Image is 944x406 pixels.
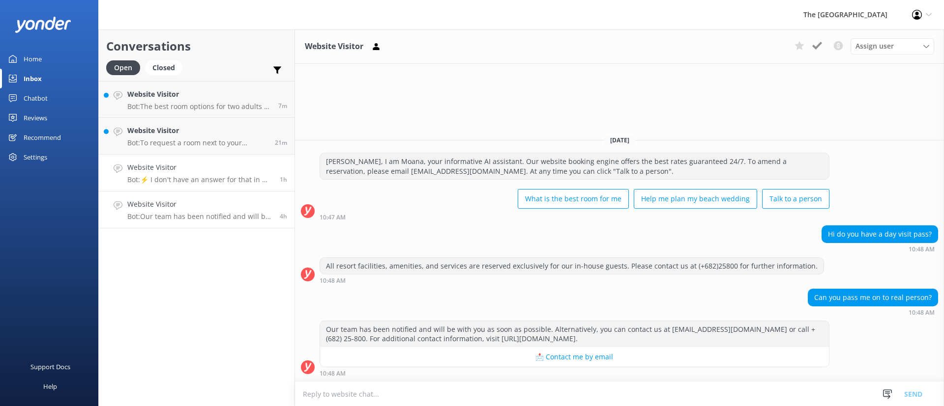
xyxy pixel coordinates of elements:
[106,37,287,55] h2: Conversations
[275,138,287,147] span: Sep 28 2025 03:22pm (UTC -10:00) Pacific/Honolulu
[145,60,182,75] div: Closed
[278,102,287,110] span: Sep 28 2025 03:36pm (UTC -10:00) Pacific/Honolulu
[320,215,346,220] strong: 10:47 AM
[127,138,267,147] p: Bot: To request a room next to your family's, please email [EMAIL_ADDRESS][DOMAIN_NAME] with your...
[127,102,271,111] p: Bot: The best room options for two adults at [GEOGRAPHIC_DATA] include the [GEOGRAPHIC_DATA], Bea...
[24,147,47,167] div: Settings
[99,191,295,228] a: Website VisitorBot:Our team has been notified and will be with you as soon as possible. Alternati...
[127,125,267,136] h4: Website Visitor
[24,88,48,108] div: Chatbot
[24,69,42,88] div: Inbox
[280,212,287,220] span: Sep 28 2025 10:48am (UTC -10:00) Pacific/Honolulu
[127,199,272,210] h4: Website Visitor
[909,310,935,316] strong: 10:48 AM
[127,212,272,221] p: Bot: Our team has been notified and will be with you as soon as possible. Alternatively, you can ...
[145,62,187,73] a: Closed
[127,175,272,184] p: Bot: ⚡ I don't have an answer for that in my knowledge base. Please try and rephrase your questio...
[808,309,938,316] div: Sep 28 2025 10:48am (UTC -10:00) Pacific/Honolulu
[127,89,271,100] h4: Website Visitor
[305,40,363,53] h3: Website Visitor
[106,62,145,73] a: Open
[855,41,894,52] span: Assign user
[762,189,829,209] button: Talk to a person
[280,175,287,184] span: Sep 28 2025 02:41pm (UTC -10:00) Pacific/Honolulu
[808,289,938,306] div: Can you pass me on to real person?
[15,17,71,33] img: yonder-white-logo.png
[320,153,829,179] div: [PERSON_NAME], I am Moana, your informative AI assistant. Our website booking engine offers the b...
[43,377,57,396] div: Help
[320,277,824,284] div: Sep 28 2025 10:48am (UTC -10:00) Pacific/Honolulu
[822,226,938,243] div: Hi do you have a day visit pass?
[320,371,346,377] strong: 10:48 AM
[604,136,635,144] span: [DATE]
[909,246,935,252] strong: 10:48 AM
[320,278,346,284] strong: 10:48 AM
[320,370,829,377] div: Sep 28 2025 10:48am (UTC -10:00) Pacific/Honolulu
[634,189,757,209] button: Help me plan my beach wedding
[320,214,829,220] div: Sep 28 2025 10:47am (UTC -10:00) Pacific/Honolulu
[24,49,42,69] div: Home
[320,321,829,347] div: Our team has been notified and will be with you as soon as possible. Alternatively, you can conta...
[99,118,295,155] a: Website VisitorBot:To request a room next to your family's, please email [EMAIL_ADDRESS][DOMAIN_N...
[24,128,61,147] div: Recommend
[320,347,829,367] button: 📩 Contact me by email
[106,60,140,75] div: Open
[99,155,295,191] a: Website VisitorBot:⚡ I don't have an answer for that in my knowledge base. Please try and rephras...
[24,108,47,128] div: Reviews
[320,258,824,274] div: All resort facilities, amenities, and services are reserved exclusively for our in-house guests. ...
[518,189,629,209] button: What is the best room for me
[30,357,70,377] div: Support Docs
[99,81,295,118] a: Website VisitorBot:The best room options for two adults at [GEOGRAPHIC_DATA] include the [GEOGRAP...
[851,38,934,54] div: Assign User
[822,245,938,252] div: Sep 28 2025 10:48am (UTC -10:00) Pacific/Honolulu
[127,162,272,173] h4: Website Visitor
